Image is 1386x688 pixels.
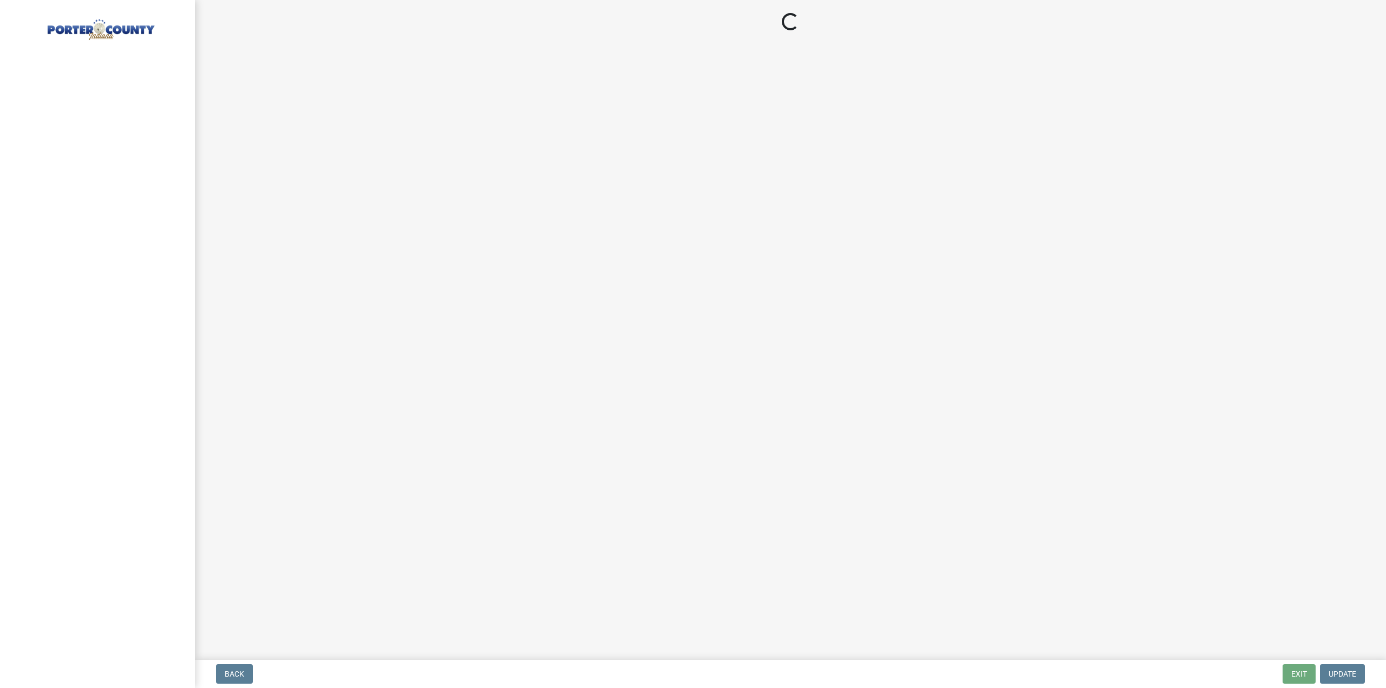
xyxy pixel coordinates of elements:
[1320,664,1365,684] button: Update
[225,670,244,678] span: Back
[216,664,253,684] button: Back
[22,11,178,42] img: Porter County, Indiana
[1329,670,1356,678] span: Update
[1283,664,1316,684] button: Exit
